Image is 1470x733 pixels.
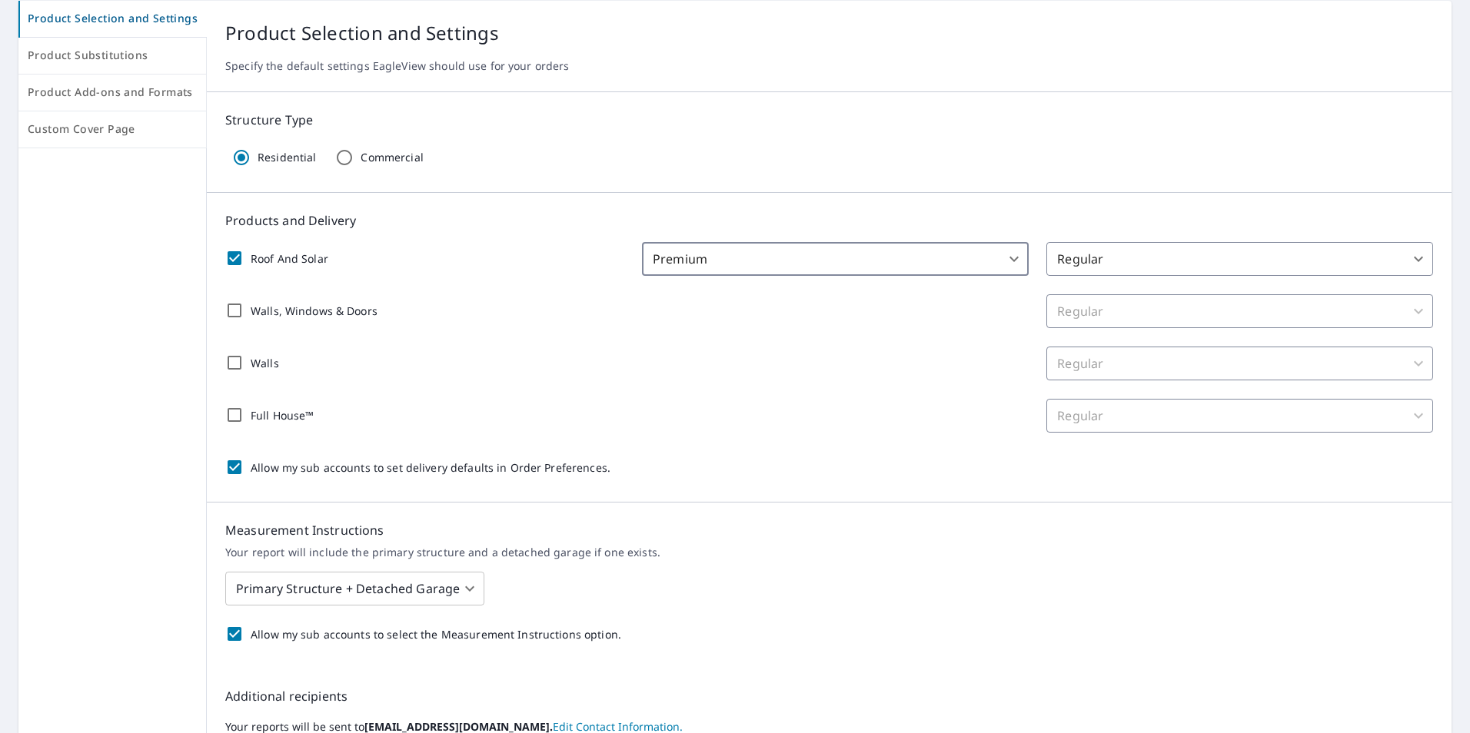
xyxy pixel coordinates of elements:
[225,59,1433,73] p: Specify the default settings EagleView should use for your orders
[28,9,198,28] span: Product Selection and Settings
[251,303,377,319] p: Walls, Windows & Doors
[225,687,1433,705] p: Additional recipients
[251,355,279,371] p: Walls
[225,211,1433,230] p: Products and Delivery
[225,567,484,610] div: Primary Structure + Detached Garage
[225,546,1433,559] p: Your report will include the primary structure and a detached garage if one exists.
[258,151,316,164] p: Residential
[642,242,1029,276] div: Premium
[1046,242,1433,276] div: Regular
[18,1,207,148] div: tab-list
[251,459,610,476] p: Allow my sub accounts to set delivery defaults in Order Preferences.
[28,120,197,139] span: Custom Cover Page
[1046,399,1433,433] div: Regular
[225,521,1433,539] p: Measurement Instructions
[1046,294,1433,328] div: Regular
[28,46,197,65] span: Product Substitutions
[28,83,197,102] span: Product Add-ons and Formats
[251,250,328,267] p: Roof And Solar
[251,407,314,423] p: Full House™
[225,111,1433,129] p: Structure Type
[1046,347,1433,380] div: Regular
[251,626,621,642] p: Allow my sub accounts to select the Measurement Instructions option.
[361,151,423,164] p: Commercial
[225,19,1433,47] p: Product Selection and Settings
